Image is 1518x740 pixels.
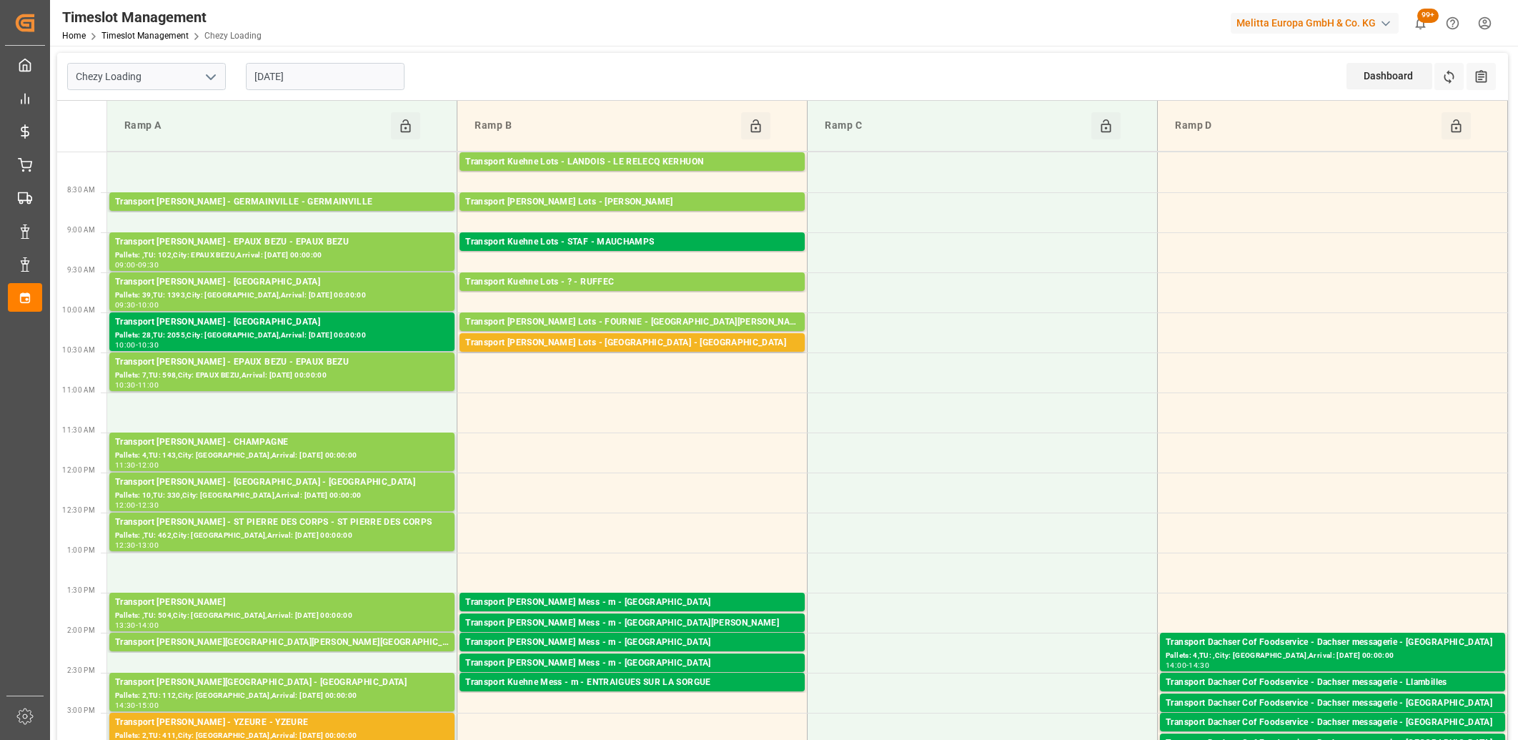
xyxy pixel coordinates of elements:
[67,63,226,90] input: Type to search/select
[465,631,799,643] div: Pallets: ,TU: 24,City: [GEOGRAPHIC_DATA][PERSON_NAME],Arrival: [DATE] 00:00:00
[465,169,799,182] div: Pallets: ,TU: 144,City: LE RELECQ KERHUON,Arrival: [DATE] 00:00:00
[115,462,136,468] div: 11:30
[465,610,799,622] div: Pallets: ,TU: 36,City: [GEOGRAPHIC_DATA],Arrival: [DATE] 00:00:00
[199,66,221,88] button: open menu
[246,63,405,90] input: DD-MM-YYYY
[138,262,159,268] div: 09:30
[115,290,449,302] div: Pallets: 39,TU: 1393,City: [GEOGRAPHIC_DATA],Arrival: [DATE] 00:00:00
[1166,636,1499,650] div: Transport Dachser Cof Foodservice - Dachser messagerie - [GEOGRAPHIC_DATA]
[138,622,159,628] div: 14:00
[136,502,138,508] div: -
[1166,676,1499,690] div: Transport Dachser Cof Foodservice - Dachser messagerie - Llambilles
[62,466,95,474] span: 12:00 PM
[136,262,138,268] div: -
[115,636,449,650] div: Transport [PERSON_NAME][GEOGRAPHIC_DATA][PERSON_NAME][GEOGRAPHIC_DATA][PERSON_NAME]
[115,382,136,388] div: 10:30
[67,546,95,554] span: 1:00 PM
[67,226,95,234] span: 9:00 AM
[67,186,95,194] span: 8:30 AM
[1231,13,1399,34] div: Melitta Europa GmbH & Co. KG
[115,676,449,690] div: Transport [PERSON_NAME][GEOGRAPHIC_DATA] - [GEOGRAPHIC_DATA]
[1166,690,1499,702] div: Pallets: ,TU: 100,City: Llambilles,Arrival: [DATE] 00:00:00
[115,530,449,542] div: Pallets: ,TU: 462,City: [GEOGRAPHIC_DATA],Arrival: [DATE] 00:00:00
[1166,716,1499,730] div: Transport Dachser Cof Foodservice - Dachser messagerie - [GEOGRAPHIC_DATA]
[115,475,449,490] div: Transport [PERSON_NAME] - [GEOGRAPHIC_DATA] - [GEOGRAPHIC_DATA]
[138,702,159,709] div: 15:00
[1417,9,1439,23] span: 99+
[465,336,799,350] div: Transport [PERSON_NAME] Lots - [GEOGRAPHIC_DATA] - [GEOGRAPHIC_DATA]
[62,306,95,314] span: 10:00 AM
[115,302,136,308] div: 09:30
[1404,7,1437,39] button: show 100 new notifications
[136,302,138,308] div: -
[115,542,136,548] div: 12:30
[465,656,799,671] div: Transport [PERSON_NAME] Mess - m - [GEOGRAPHIC_DATA]
[465,671,799,683] div: Pallets: ,TU: 45,City: [GEOGRAPHIC_DATA],Arrival: [DATE] 00:00:00
[1437,7,1469,39] button: Help Center
[115,702,136,709] div: 14:30
[136,542,138,548] div: -
[115,650,449,662] div: Pallets: 1,TU: 29,City: [GEOGRAPHIC_DATA],Arrival: [DATE] 00:00:00
[465,596,799,610] div: Transport [PERSON_NAME] Mess - m - [GEOGRAPHIC_DATA]
[62,346,95,354] span: 10:30 AM
[115,209,449,222] div: Pallets: 2,TU: 122,City: [GEOGRAPHIC_DATA],Arrival: [DATE] 00:00:00
[1189,662,1209,669] div: 14:30
[465,650,799,662] div: Pallets: ,TU: 8,City: [GEOGRAPHIC_DATA],Arrival: [DATE] 00:00:00
[115,622,136,628] div: 13:30
[1166,662,1186,669] div: 14:00
[465,616,799,631] div: Transport [PERSON_NAME] Mess - m - [GEOGRAPHIC_DATA][PERSON_NAME]
[465,235,799,250] div: Transport Kuehne Lots - STAF - MAUCHAMPS
[136,622,138,628] div: -
[119,112,391,139] div: Ramp A
[115,275,449,290] div: Transport [PERSON_NAME] - [GEOGRAPHIC_DATA]
[465,315,799,330] div: Transport [PERSON_NAME] Lots - FOURNIE - [GEOGRAPHIC_DATA][PERSON_NAME]
[136,382,138,388] div: -
[1346,63,1432,89] div: Dashboard
[1166,650,1499,662] div: Pallets: 4,TU: ,City: [GEOGRAPHIC_DATA],Arrival: [DATE] 00:00:00
[115,330,449,342] div: Pallets: 28,TU: 2055,City: [GEOGRAPHIC_DATA],Arrival: [DATE] 00:00:00
[115,195,449,209] div: Transport [PERSON_NAME] - GERMAINVILLE - GERMAINVILLE
[465,250,799,262] div: Pallets: 19,TU: 2544,City: [GEOGRAPHIC_DATA],Arrival: [DATE] 00:00:00
[62,31,86,41] a: Home
[465,290,799,302] div: Pallets: 2,TU: 1039,City: RUFFEC,Arrival: [DATE] 00:00:00
[67,266,95,274] span: 9:30 AM
[136,702,138,709] div: -
[115,716,449,730] div: Transport [PERSON_NAME] - YZEURE - YZEURE
[138,342,159,348] div: 10:30
[819,112,1091,139] div: Ramp C
[115,355,449,370] div: Transport [PERSON_NAME] - EPAUX BEZU - EPAUX BEZU
[1166,711,1499,723] div: Pallets: 2,TU: 13,City: [GEOGRAPHIC_DATA],Arrival: [DATE] 00:00:00
[115,262,136,268] div: 09:00
[67,626,95,634] span: 2:00 PM
[115,690,449,702] div: Pallets: 2,TU: 112,City: [GEOGRAPHIC_DATA],Arrival: [DATE] 00:00:00
[67,706,95,714] span: 3:00 PM
[67,666,95,674] span: 2:30 PM
[115,435,449,450] div: Transport [PERSON_NAME] - CHAMPAGNE
[115,596,449,610] div: Transport [PERSON_NAME]
[138,382,159,388] div: 11:00
[62,386,95,394] span: 11:00 AM
[115,250,449,262] div: Pallets: ,TU: 102,City: EPAUX BEZU,Arrival: [DATE] 00:00:00
[138,542,159,548] div: 13:00
[1231,9,1404,36] button: Melitta Europa GmbH & Co. KG
[136,342,138,348] div: -
[67,586,95,594] span: 1:30 PM
[465,275,799,290] div: Transport Kuehne Lots - ? - RUFFEC
[138,502,159,508] div: 12:30
[115,610,449,622] div: Pallets: ,TU: 504,City: [GEOGRAPHIC_DATA],Arrival: [DATE] 00:00:00
[115,315,449,330] div: Transport [PERSON_NAME] - [GEOGRAPHIC_DATA]
[1169,112,1442,139] div: Ramp D
[465,636,799,650] div: Transport [PERSON_NAME] Mess - m - [GEOGRAPHIC_DATA]
[115,490,449,502] div: Pallets: 10,TU: 330,City: [GEOGRAPHIC_DATA],Arrival: [DATE] 00:00:00
[138,302,159,308] div: 10:00
[62,426,95,434] span: 11:30 AM
[465,195,799,209] div: Transport [PERSON_NAME] Lots - [PERSON_NAME]
[62,6,262,28] div: Timeslot Management
[465,350,799,362] div: Pallets: 6,TU: 441,City: [GEOGRAPHIC_DATA],Arrival: [DATE] 00:00:00
[465,155,799,169] div: Transport Kuehne Lots - LANDOIS - LE RELECQ KERHUON
[465,209,799,222] div: Pallets: 3,TU: 251,City: [GEOGRAPHIC_DATA],Arrival: [DATE] 00:00:00
[469,112,741,139] div: Ramp B
[138,462,159,468] div: 12:00
[1166,696,1499,711] div: Transport Dachser Cof Foodservice - Dachser messagerie - [GEOGRAPHIC_DATA]
[1186,662,1189,669] div: -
